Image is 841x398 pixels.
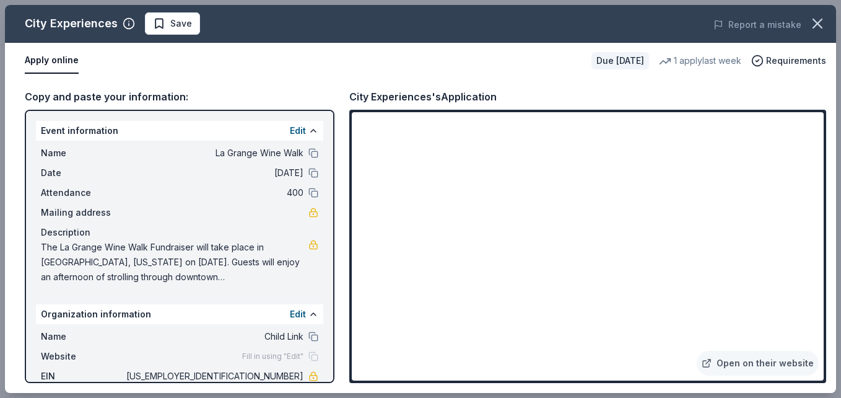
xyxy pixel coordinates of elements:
button: Edit [290,307,306,322]
span: Save [170,16,192,31]
span: EIN [41,369,124,384]
div: Copy and paste your information: [25,89,334,105]
div: City Experiences's Application [349,89,497,105]
span: Requirements [766,53,826,68]
div: 1 apply last week [659,53,741,68]
span: Website [41,349,124,364]
button: Requirements [751,53,826,68]
span: Mailing address [41,205,124,220]
a: Open on their website [697,351,819,376]
span: [DATE] [124,166,303,180]
button: Edit [290,123,306,138]
span: Date [41,166,124,180]
span: Fill in using "Edit" [242,352,303,361]
span: Name [41,146,124,161]
span: La Grange Wine Walk [124,146,303,161]
div: Organization information [36,304,323,324]
button: Apply online [25,48,79,74]
span: 400 [124,185,303,200]
div: Description [41,225,318,240]
span: Attendance [41,185,124,200]
div: Event information [36,121,323,141]
button: Report a mistake [713,17,801,32]
span: Child Link [124,329,303,344]
button: Save [145,12,200,35]
div: Due [DATE] [591,52,649,69]
div: City Experiences [25,14,118,33]
span: Name [41,329,124,344]
span: [US_EMPLOYER_IDENTIFICATION_NUMBER] [124,369,303,384]
span: The La Grange Wine Walk Fundraiser will take place in [GEOGRAPHIC_DATA], [US_STATE] on [DATE]. Gu... [41,240,308,285]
